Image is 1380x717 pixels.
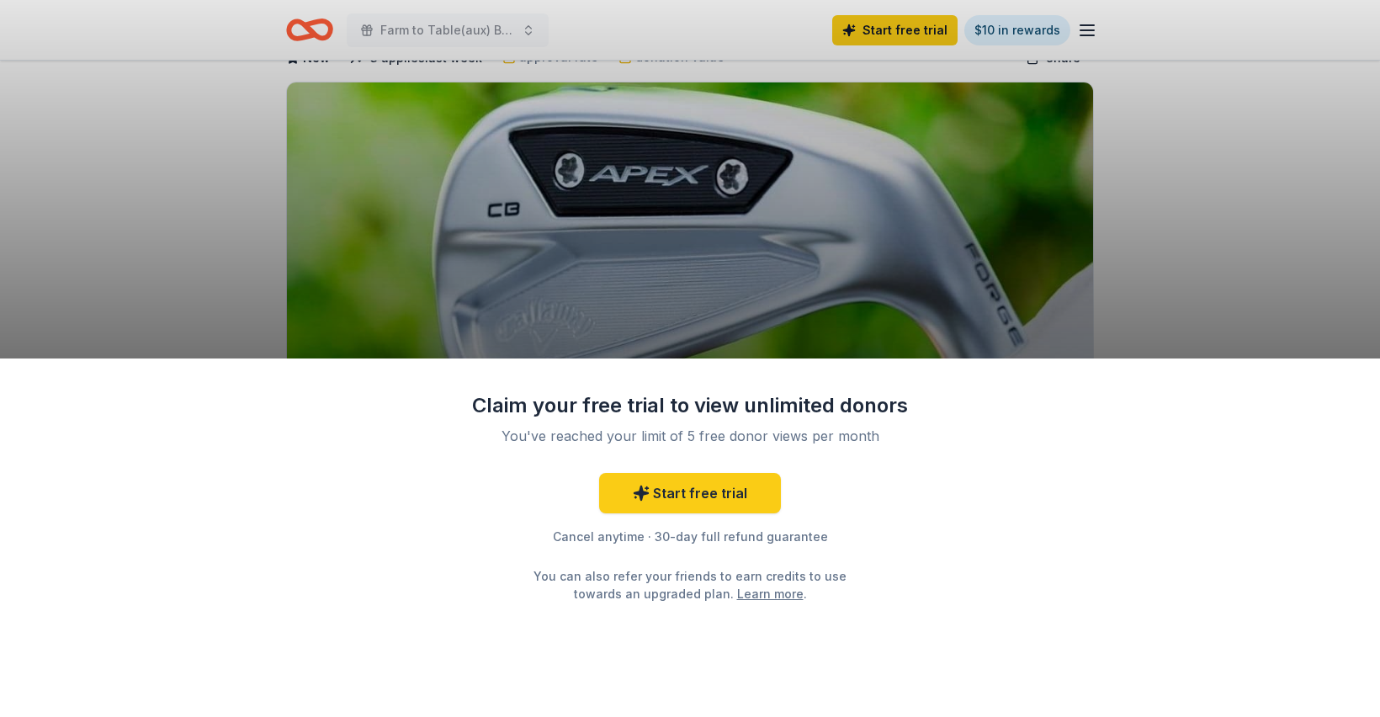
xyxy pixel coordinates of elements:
[491,426,889,446] div: You've reached your limit of 5 free donor views per month
[471,527,909,547] div: Cancel anytime · 30-day full refund guarantee
[471,392,909,419] div: Claim your free trial to view unlimited donors
[518,567,862,603] div: You can also refer your friends to earn credits to use towards an upgraded plan. .
[599,473,781,513] a: Start free trial
[737,585,804,603] a: Learn more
